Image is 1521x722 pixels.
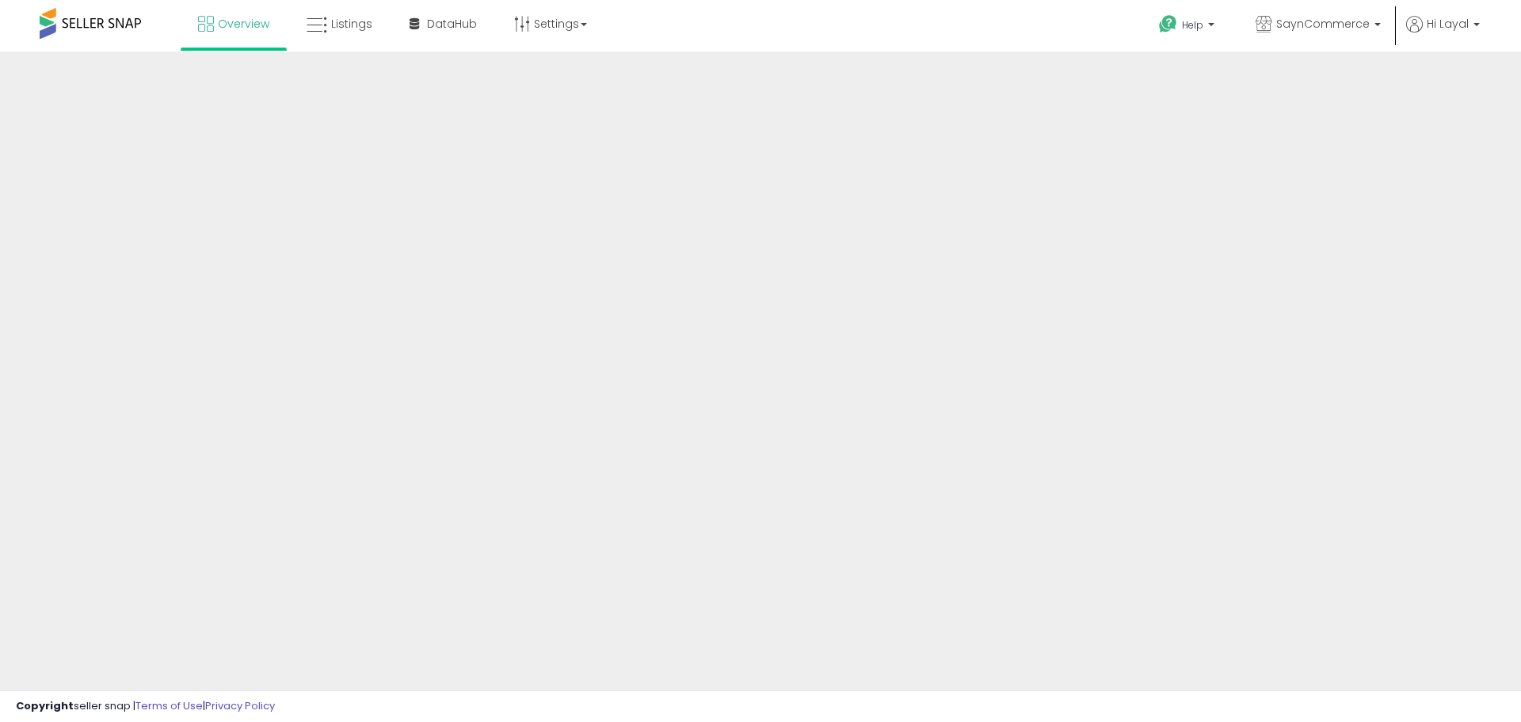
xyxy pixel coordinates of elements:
a: Privacy Policy [205,698,275,713]
div: seller snap | | [16,699,275,714]
span: Overview [218,16,269,32]
span: SaynCommerce [1276,16,1370,32]
strong: Copyright [16,698,74,713]
span: Help [1182,18,1203,32]
span: Listings [331,16,372,32]
span: DataHub [427,16,477,32]
span: Hi Layal [1427,16,1469,32]
a: Hi Layal [1406,16,1480,52]
a: Help [1146,2,1230,52]
a: Terms of Use [135,698,203,713]
i: Get Help [1158,14,1178,34]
